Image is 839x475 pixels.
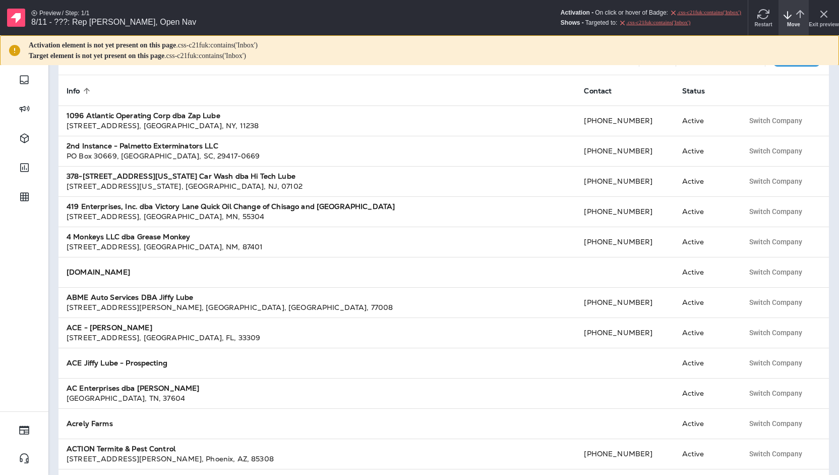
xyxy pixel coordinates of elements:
[754,22,772,28] span: Restart
[749,390,802,397] span: Switch Company
[794,8,806,20] svg: arrow-up
[584,86,625,95] span: Contact
[744,265,808,280] button: Switch Company
[576,439,674,469] td: [PHONE_NUMBER]
[749,238,802,245] span: Switch Company
[670,9,677,17] svg: x
[744,446,808,461] button: Switch Company
[744,416,808,431] button: Switch Company
[749,420,802,427] span: Switch Company
[67,151,568,161] div: PO Box 30669 , [GEOGRAPHIC_DATA] , SC , 29417-0669
[674,439,736,469] td: Active
[67,181,568,191] div: [STREET_ADDRESS][US_STATE] , [GEOGRAPHIC_DATA] , NJ , 07102
[39,9,61,18] span: Preview
[749,450,802,457] span: Switch Company
[677,9,741,16] div: .css-c21fuk:contains('Inbox')
[619,19,626,27] svg: x
[31,10,37,16] svg: play
[744,295,808,310] button: Switch Company
[818,8,830,20] svg: x
[67,121,568,131] div: [STREET_ADDRESS] , [GEOGRAPHIC_DATA] , NY , 11238
[674,227,736,257] td: Active
[674,408,736,439] td: Active
[584,87,612,95] span: Contact
[749,299,802,306] span: Switch Company
[67,293,194,302] strong: ABME Auto Services DBA Jiffy Lube
[674,287,736,318] td: Active
[674,318,736,348] td: Active
[749,178,802,185] span: Switch Company
[67,242,568,252] div: [STREET_ADDRESS] , [GEOGRAPHIC_DATA] , NM , 87401
[757,8,769,20] svg: refresh-clockwise
[674,105,736,136] td: Active
[29,52,164,60] span: Target element is not yet present on this page
[67,202,395,211] strong: 419 Enterprises, Inc. dba Victory Lane Quick Oil Change of Chisago and [GEOGRAPHIC_DATA]
[749,359,802,366] span: Switch Company
[674,136,736,166] td: Active
[749,269,802,276] span: Switch Company
[561,10,593,16] strong: Activation -
[576,318,674,348] td: [PHONE_NUMBER]
[9,44,21,57] svg: warning
[67,384,199,393] strong: AC Enterprises dba [PERSON_NAME]
[576,287,674,318] td: [PHONE_NUMBER]
[67,358,167,367] strong: ACE Jiffy Lube - Prospecting
[62,9,90,18] span: / Step: 1/1
[67,419,113,428] strong: Acrely Farms
[749,208,802,215] span: Switch Company
[176,41,258,49] span: .css-c21fuk:contains('Inbox')
[744,143,808,159] button: Switch Company
[67,268,130,277] strong: [DOMAIN_NAME]
[67,323,152,332] strong: ACE - [PERSON_NAME]
[561,20,584,26] strong: Shows -
[67,302,568,312] div: [STREET_ADDRESS][PERSON_NAME] , [GEOGRAPHIC_DATA] , [GEOGRAPHIC_DATA] , 77008
[749,147,802,154] span: Switch Company
[744,234,808,249] button: Switch Company
[67,212,568,222] div: [STREET_ADDRESS] , [GEOGRAPHIC_DATA] , MN , 55304
[674,166,736,196] td: Active
[626,19,690,26] div: .css-c21fuk:contains('Inbox')
[67,141,218,150] strong: 2nd Instance - Palmetto Exterminators LLC
[782,9,794,21] svg: arrow-down
[744,174,808,189] button: Switch Company
[749,329,802,336] span: Switch Company
[787,22,800,28] span: Move
[674,257,736,287] td: Active
[31,18,196,26] span: 8/11 - ???: Rep [PERSON_NAME], Open Nav
[164,52,246,60] span: .css-c21fuk:contains('Inbox')
[744,325,808,340] button: Switch Company
[682,87,705,95] span: Status
[595,10,668,16] span: On click or hover of Badge:
[67,172,295,181] strong: 378-[STREET_ADDRESS][US_STATE] Car Wash dba Hi Tech Lube
[576,196,674,227] td: [PHONE_NUMBER]
[67,454,568,464] div: [STREET_ADDRESS][PERSON_NAME] , Phoenix , AZ , 85308
[809,22,839,28] span: Exit preview
[29,41,176,49] span: Activation element is not yet present on this page
[749,117,802,124] span: Switch Company
[576,166,674,196] td: [PHONE_NUMBER]
[744,386,808,401] button: Switch Company
[674,378,736,408] td: Active
[67,333,568,343] div: [STREET_ADDRESS] , [GEOGRAPHIC_DATA] , FL , 33309
[67,444,175,453] strong: ACTION Termite & Pest Control
[674,196,736,227] td: Active
[576,227,674,257] td: [PHONE_NUMBER]
[744,113,808,128] button: Switch Company
[576,136,674,166] td: [PHONE_NUMBER]
[67,87,80,95] span: Info
[67,232,190,241] strong: 4 Monkeys LLC dba Grease Monkey
[674,348,736,378] td: Active
[67,393,568,403] div: [GEOGRAPHIC_DATA] , TN , 37604
[744,355,808,371] button: Switch Company
[67,86,93,95] span: Info
[67,111,220,120] strong: 1096 Atlantic Operating Corp dba Zap Lube
[682,86,718,95] span: Status
[744,204,808,219] button: Switch Company
[576,105,674,136] td: [PHONE_NUMBER]
[585,20,617,26] span: Targeted to:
